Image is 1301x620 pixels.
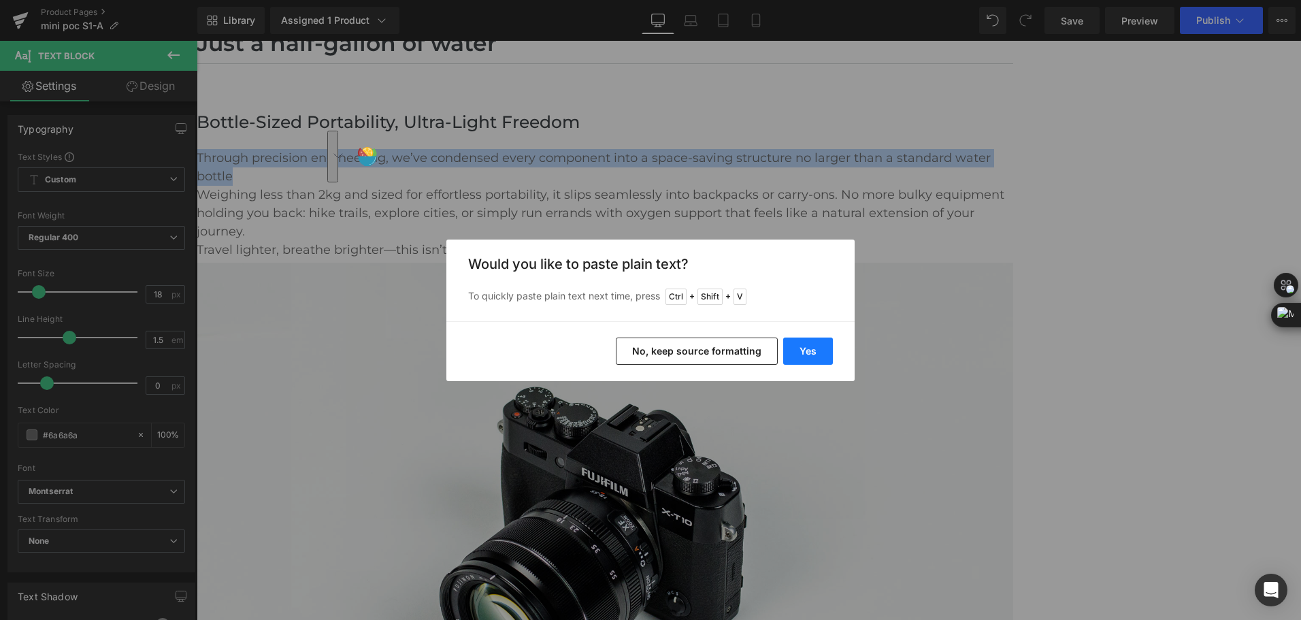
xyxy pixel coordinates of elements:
[616,338,778,365] button: No, keep source formatting
[468,289,833,305] p: To quickly paste plain text next time, press
[1255,574,1287,606] div: Open Intercom Messenger
[689,290,695,304] span: +
[734,289,746,305] span: V
[665,289,687,305] span: Ctrl
[725,290,731,304] span: +
[783,338,833,365] button: Yes
[697,289,723,305] span: Shift
[468,256,833,272] h3: Would you like to paste plain text?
